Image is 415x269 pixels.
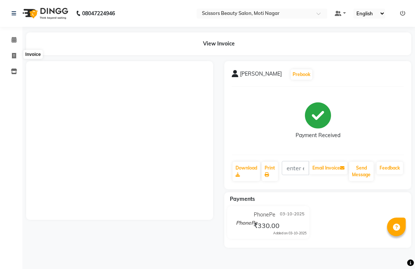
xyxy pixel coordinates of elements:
button: Email Invoice [309,162,347,174]
span: 03-10-2025 [280,211,305,219]
div: Payment Received [296,132,340,139]
div: Added on 03-10-2025 [273,231,306,236]
img: logo [19,3,70,24]
a: Download [233,162,260,181]
button: Prebook [291,69,312,80]
div: View Invoice [26,32,411,55]
a: Feedback [377,162,403,174]
b: 08047224946 [82,3,115,24]
span: ₹330.00 [253,221,280,232]
iframe: chat widget [384,239,408,262]
input: enter email [282,161,309,175]
span: Payments [230,196,255,202]
a: Print [262,162,278,181]
div: Invoice [24,50,43,59]
span: [PERSON_NAME] [240,70,282,80]
button: Send Message [349,162,374,181]
span: PhonePe [254,211,275,219]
